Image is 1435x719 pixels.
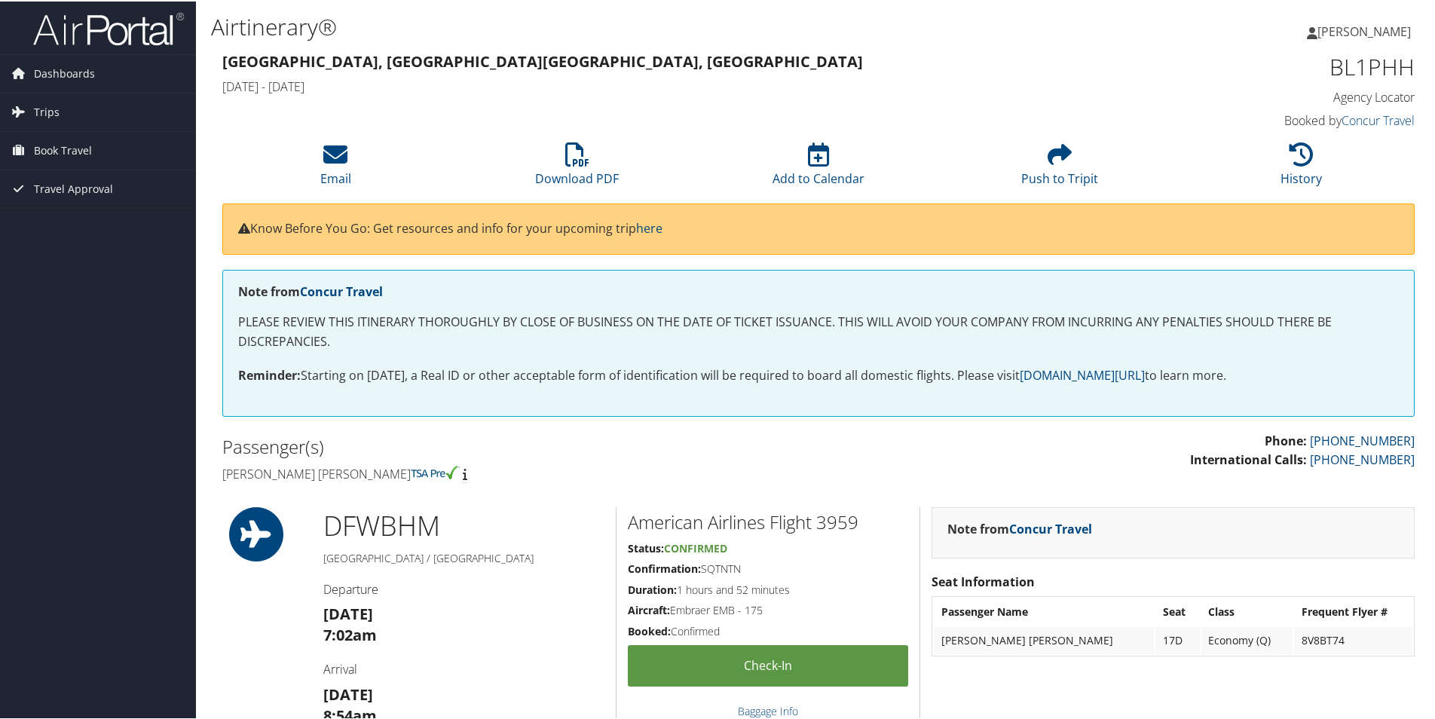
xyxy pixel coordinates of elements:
h1: Airtinerary® [211,10,1021,41]
a: History [1280,149,1322,185]
span: Travel Approval [34,169,113,207]
h1: DFW BHM [323,506,604,543]
p: PLEASE REVIEW THIS ITINERARY THOROUGHLY BY CLOSE OF BUSINESS ON THE DATE OF TICKET ISSUANCE. THIS... [238,311,1399,350]
p: Starting on [DATE], a Real ID or other acceptable form of identification will be required to boar... [238,365,1399,384]
strong: Seat Information [932,572,1035,589]
td: 8V8BT74 [1294,626,1412,653]
a: [DOMAIN_NAME][URL] [1020,366,1145,382]
img: airportal-logo.png [33,10,184,45]
span: Book Travel [34,130,92,168]
img: tsa-precheck.png [411,464,460,478]
a: [PHONE_NUMBER] [1310,431,1415,448]
td: [PERSON_NAME] [PERSON_NAME] [934,626,1153,653]
h4: Booked by [1134,111,1415,127]
th: Class [1201,597,1293,624]
a: Concur Travel [1009,519,1092,536]
a: Baggage Info [738,702,798,717]
h2: American Airlines Flight 3959 [628,508,908,534]
strong: Note from [947,519,1092,536]
a: [PERSON_NAME] [1307,8,1426,53]
h5: Embraer EMB - 175 [628,601,908,617]
a: Concur Travel [1342,111,1415,127]
strong: Phone: [1265,431,1307,448]
td: 17D [1155,626,1200,653]
strong: Reminder: [238,366,301,382]
a: Check-in [628,644,908,685]
strong: Aircraft: [628,601,670,616]
h4: [PERSON_NAME] [PERSON_NAME] [222,464,807,481]
strong: 7:02am [323,623,377,644]
span: [PERSON_NAME] [1317,22,1411,38]
h4: Agency Locator [1134,87,1415,104]
strong: Status: [628,540,664,554]
a: Download PDF [535,149,619,185]
strong: [DATE] [323,602,373,623]
h5: Confirmed [628,623,908,638]
th: Passenger Name [934,597,1153,624]
h5: 1 hours and 52 minutes [628,581,908,596]
a: Push to Tripit [1021,149,1098,185]
h4: Arrival [323,659,604,676]
strong: [DATE] [323,683,373,703]
p: Know Before You Go: Get resources and info for your upcoming trip [238,218,1399,237]
strong: International Calls: [1190,450,1307,467]
strong: Duration: [628,581,677,595]
a: Email [320,149,351,185]
h5: SQTNTN [628,560,908,575]
th: Frequent Flyer # [1294,597,1412,624]
a: Concur Travel [300,282,383,298]
h4: Departure [323,580,604,596]
h2: Passenger(s) [222,433,807,458]
th: Seat [1155,597,1200,624]
strong: Booked: [628,623,671,637]
a: Add to Calendar [773,149,864,185]
strong: Confirmation: [628,560,701,574]
span: Trips [34,92,60,130]
h4: [DATE] - [DATE] [222,77,1111,93]
a: here [636,219,662,235]
span: Confirmed [664,540,727,554]
td: Economy (Q) [1201,626,1293,653]
span: Dashboards [34,54,95,91]
strong: [GEOGRAPHIC_DATA], [GEOGRAPHIC_DATA] [GEOGRAPHIC_DATA], [GEOGRAPHIC_DATA] [222,50,863,70]
h5: [GEOGRAPHIC_DATA] / [GEOGRAPHIC_DATA] [323,549,604,564]
strong: Note from [238,282,383,298]
h1: BL1PHH [1134,50,1415,81]
a: [PHONE_NUMBER] [1310,450,1415,467]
